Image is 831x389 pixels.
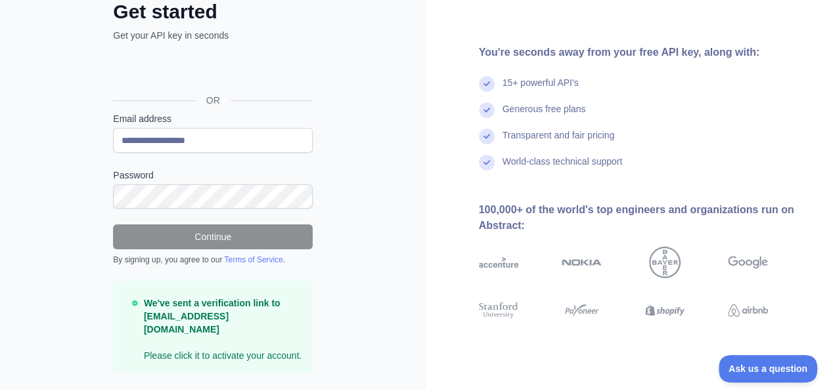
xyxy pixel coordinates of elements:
div: 15+ powerful API's [503,76,579,102]
div: By signing up, you agree to our . [113,255,313,265]
img: check mark [479,76,495,92]
strong: We've sent a verification link to [EMAIL_ADDRESS][DOMAIN_NAME] [144,298,281,335]
img: stanford university [479,300,519,320]
label: Password [113,169,313,182]
iframe: Sign in with Google Button [106,56,317,85]
button: Continue [113,224,313,249]
div: You're seconds away from your free API key, along with: [479,45,811,60]
span: OR [196,94,231,107]
iframe: Toggle Customer Support [719,355,818,382]
img: accenture [479,247,519,278]
img: check mark [479,155,495,171]
p: Get your API key in seconds [113,29,313,42]
img: payoneer [562,300,602,320]
div: Generous free plans [503,102,586,129]
img: check mark [479,129,495,144]
img: shopify [645,300,685,320]
label: Email address [113,112,313,125]
img: check mark [479,102,495,118]
div: 100,000+ of the world's top engineers and organizations run on Abstract: [479,202,811,234]
p: Please click it to activate your account. [144,297,302,362]
a: Terms of Service [224,255,282,264]
img: google [728,247,768,278]
div: Transparent and fair pricing [503,129,615,155]
img: nokia [562,247,602,278]
div: World-class technical support [503,155,623,181]
img: bayer [649,247,681,278]
img: airbnb [728,300,768,320]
